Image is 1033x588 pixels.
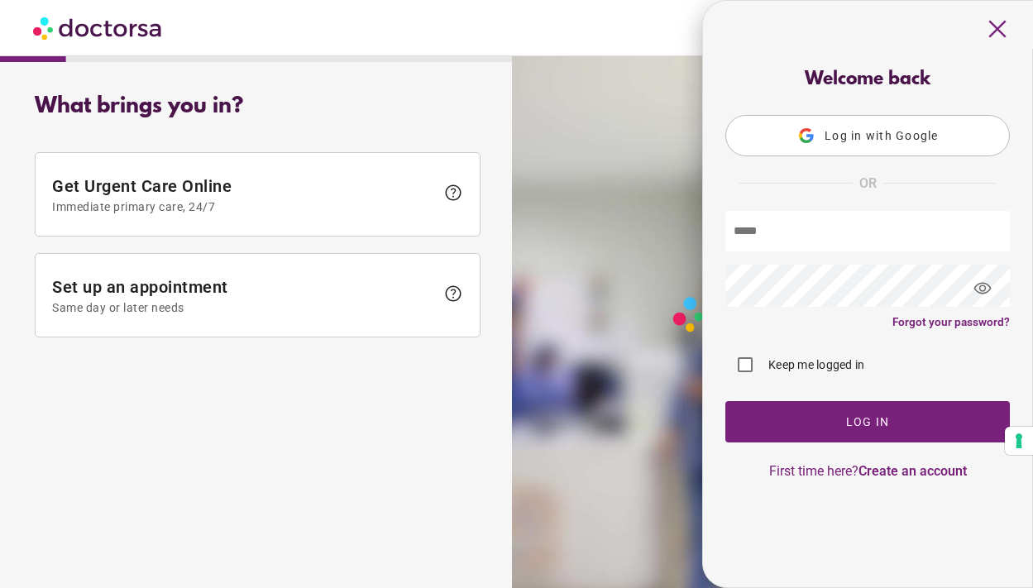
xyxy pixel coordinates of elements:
span: Set up an appointment [52,277,435,314]
a: Create an account [858,463,967,479]
img: Logo-Doctorsa-trans-White-partial-flat.png [667,291,874,337]
span: help [443,183,463,203]
div: What brings you in? [35,94,481,119]
button: Log in with Google [725,115,1010,156]
button: Your consent preferences for tracking technologies [1005,427,1033,455]
img: Doctorsa.com [33,9,164,46]
span: Get Urgent Care Online [52,176,435,213]
button: Log In [725,401,1010,442]
a: Forgot your password? [892,315,1010,328]
label: Keep me logged in [765,356,864,373]
p: First time here? [725,463,1010,479]
div: Welcome back [725,69,1010,90]
span: visibility [960,266,1005,311]
span: Log In [846,415,890,428]
span: Same day or later needs [52,301,435,314]
span: Immediate primary care, 24/7 [52,200,435,213]
span: OR [859,173,877,194]
span: close [982,13,1013,45]
span: Log in with Google [825,129,939,142]
span: help [443,284,463,304]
